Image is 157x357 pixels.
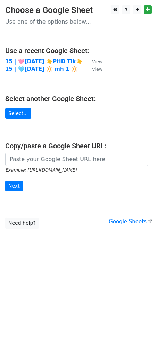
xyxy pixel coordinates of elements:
a: View [85,58,102,65]
a: Select... [5,108,31,119]
input: Next [5,181,23,191]
h4: Use a recent Google Sheet: [5,47,152,55]
input: Paste your Google Sheet URL here [5,153,148,166]
h4: Select another Google Sheet: [5,94,152,103]
small: View [92,67,102,72]
h3: Choose a Google Sheet [5,5,152,15]
a: Need help? [5,218,39,229]
small: View [92,59,102,64]
small: Example: [URL][DOMAIN_NAME] [5,167,76,173]
a: View [85,66,102,72]
a: Google Sheets [109,218,152,225]
a: 15 | 🩷[DATE] ☀️PHD Tik☀️ [5,58,83,65]
h4: Copy/paste a Google Sheet URL: [5,142,152,150]
a: 15 | 🩵[DATE] 🔆 mh 1 🔆 [5,66,78,72]
p: Use one of the options below... [5,18,152,25]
